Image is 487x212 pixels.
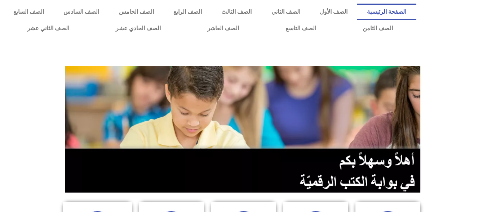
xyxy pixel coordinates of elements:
[212,4,261,20] a: الصف الثالث
[4,20,92,37] a: الصف الثاني عشر
[109,4,164,20] a: الصف الخامس
[357,4,416,20] a: الصفحة الرئيسية
[92,20,184,37] a: الصف الحادي عشر
[262,20,339,37] a: الصف التاسع
[184,20,262,37] a: الصف العاشر
[339,20,416,37] a: الصف الثامن
[54,4,109,20] a: الصف السادس
[4,4,54,20] a: الصف السابع
[310,4,357,20] a: الصف الأول
[164,4,212,20] a: الصف الرابع
[262,4,310,20] a: الصف الثاني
